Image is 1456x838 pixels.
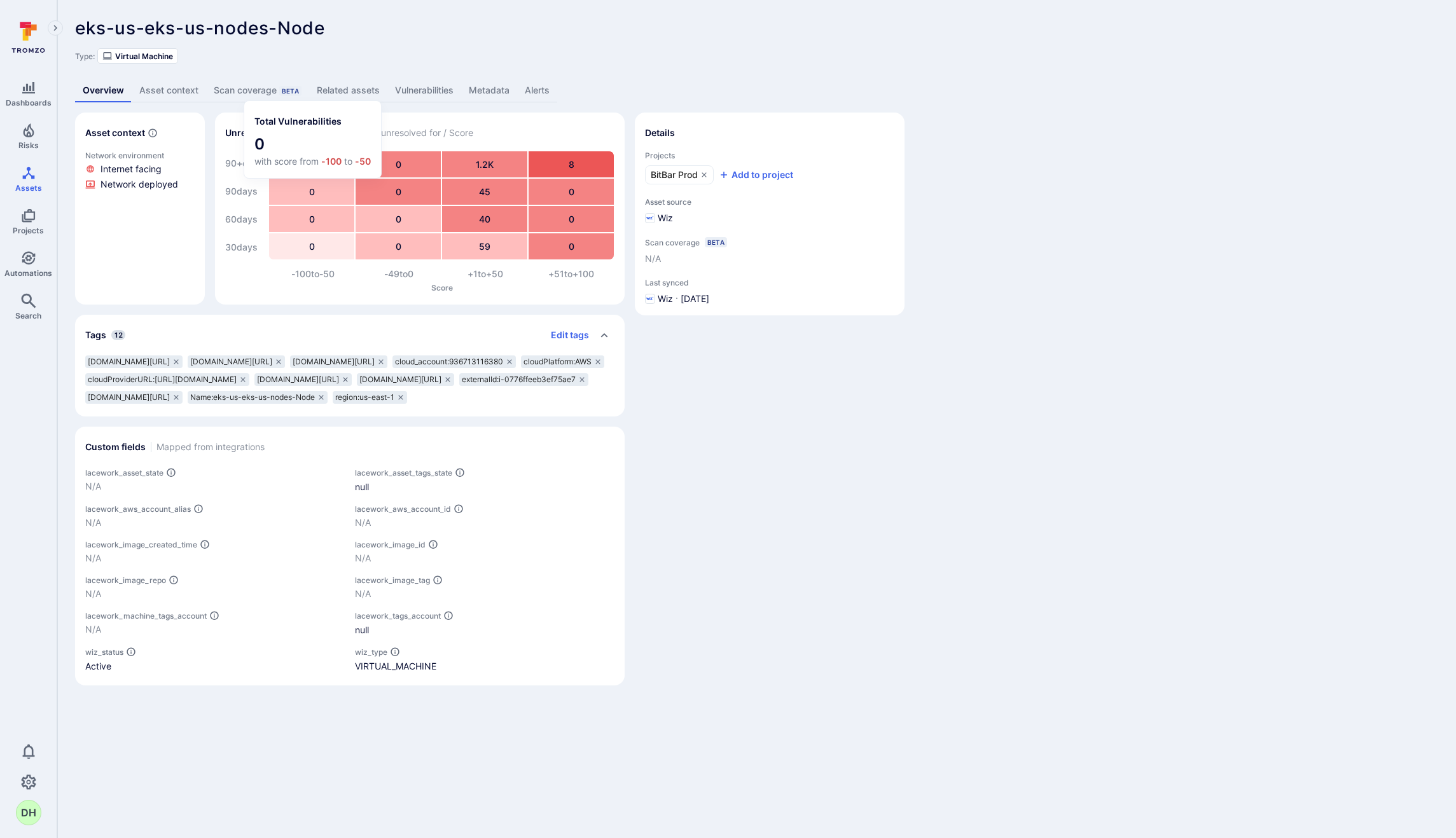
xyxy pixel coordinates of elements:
[85,623,345,636] p: N/A
[13,226,44,235] span: Projects
[111,330,125,340] span: 12
[270,268,356,280] div: -100 to -50
[529,151,614,177] div: 8
[529,268,615,280] div: +51 to +100
[15,311,41,320] span: Search
[681,292,709,305] span: [DATE]
[88,357,170,367] span: [DOMAIN_NAME][URL]
[85,468,163,477] span: lacework_asset_state
[257,374,339,385] span: [DOMAIN_NAME][URL]
[719,168,793,181] button: Add to project
[356,151,441,177] div: 0
[16,800,41,825] button: DH
[442,151,527,177] div: 1.2K
[75,79,132,102] a: Overview
[85,540,197,549] span: lacework_image_created_time
[309,79,387,102] a: Related assets
[83,148,197,193] a: Click to view evidence
[355,156,371,167] span: -50
[85,329,106,341] h2: Tags
[188,355,285,368] div: [DOMAIN_NAME][URL]
[115,52,173,61] span: Virtual Machine
[442,268,529,280] div: +1 to +50
[676,292,678,305] p: ·
[85,659,345,673] div: Active
[355,575,430,585] span: lacework_image_tag
[321,156,342,167] span: -100
[645,151,894,160] span: Projects
[461,79,517,102] a: Metadata
[357,127,473,140] span: Days unresolved for / Score
[541,325,589,345] button: Edit tags
[645,165,714,184] a: BitBar Prod
[75,315,625,355] div: Collapse tags
[85,391,183,404] div: [DOMAIN_NAME][URL]
[355,611,441,621] span: lacework_tags_account
[645,127,675,139] h2: Details
[293,357,375,367] span: [DOMAIN_NAME][URL]
[254,134,371,155] span: 0
[4,268,52,278] span: Automations
[442,233,527,259] div: 59
[521,355,604,368] div: cloudPlatform:AWS
[132,79,206,102] a: Asset context
[517,79,557,102] a: Alerts
[156,441,265,453] span: Mapped from integrations
[395,357,503,367] span: cloud_account:936713116380
[269,206,354,232] div: 0
[645,252,661,265] span: N/A
[6,98,52,107] span: Dashboards
[75,17,324,39] span: eks-us-eks-us-nodes-Node
[645,238,700,247] span: Scan coverage
[88,374,237,385] span: cloudProviderURL:[URL][DOMAIN_NAME]
[645,197,894,207] span: Asset source
[357,373,454,386] div: [DOMAIN_NAME][URL]
[392,355,516,368] div: cloud_account:936713116380
[356,268,443,280] div: -49 to 0
[270,283,614,292] p: Score
[75,427,625,685] section: custom fields card
[356,179,441,205] div: 0
[523,357,592,367] span: cloudPlatform:AWS
[75,79,1438,102] div: Asset tabs
[48,20,63,36] button: Expand navigation menu
[254,373,352,386] div: [DOMAIN_NAME][URL]
[75,52,95,61] span: Type:
[645,278,894,287] span: Last synced
[85,552,345,565] p: N/A
[225,235,263,260] div: 30 days
[529,206,614,232] div: 0
[335,392,394,402] span: region:us-east-1
[16,800,41,825] div: Daniel Harvey
[225,127,340,139] h2: Unresolved vulnerabilities
[85,151,195,160] p: Network environment
[188,391,328,404] div: Name:eks-us-eks-us-nodes-Node
[359,374,441,385] span: [DOMAIN_NAME][URL]
[355,587,614,600] p: N/A
[355,540,426,549] span: lacework_image_id
[85,611,207,621] span: lacework_machine_tags_account
[85,441,146,453] h2: Custom fields
[85,355,183,368] div: [DOMAIN_NAME][URL]
[356,233,441,259] div: 0
[355,516,614,529] p: N/A
[85,163,195,175] li: Internet facing
[51,23,60,34] i: Expand navigation menu
[254,115,342,128] h2: Total Vulnerabilities
[85,575,166,585] span: lacework_image_repo
[85,480,345,493] p: N/A
[645,212,673,224] div: Wiz
[269,179,354,205] div: 0
[529,179,614,205] div: 0
[85,178,195,191] li: Network deployed
[442,179,527,205] div: 45
[658,292,673,305] span: Wiz
[85,587,345,600] p: N/A
[225,179,263,204] div: 90 days
[442,206,527,232] div: 40
[148,128,158,138] svg: Automatically discovered context associated with the asset
[85,647,123,657] span: wiz_status
[355,504,451,514] span: lacework_aws_account_id
[214,84,302,97] div: Scan coverage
